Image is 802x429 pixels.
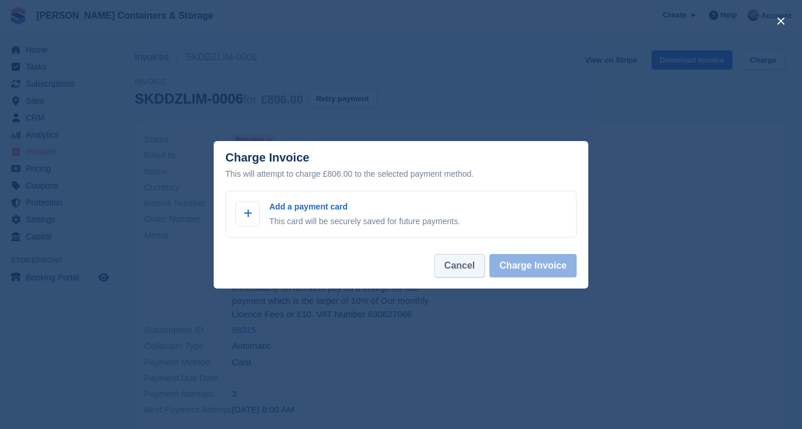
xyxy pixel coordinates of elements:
[489,254,577,277] button: Charge Invoice
[434,254,485,277] button: Cancel
[269,201,460,213] p: Add a payment card
[269,215,460,228] p: This card will be securely saved for future payments.
[225,191,577,238] a: Add a payment card This card will be securely saved for future payments.
[225,151,577,181] div: Charge Invoice
[772,12,790,30] button: close
[225,167,577,181] div: This will attempt to charge £806.00 to the selected payment method.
